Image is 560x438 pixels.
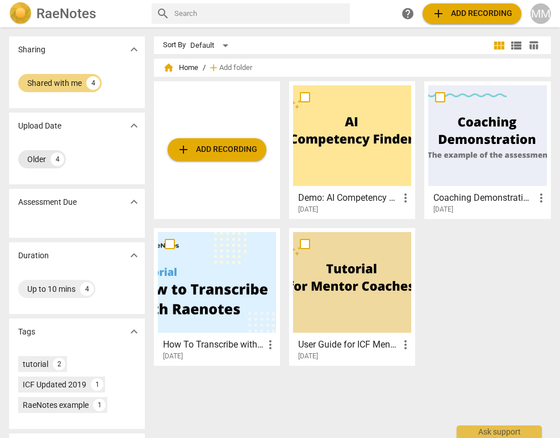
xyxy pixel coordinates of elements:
[525,37,542,54] button: Table view
[219,64,252,72] span: Add folder
[428,85,546,214] a: Coaching Demonstration (Example)[DATE]
[127,119,141,133] span: expand_more
[127,249,141,262] span: expand_more
[27,154,46,165] div: Older
[27,77,82,89] div: Shared with me
[127,43,141,56] span: expand_more
[163,338,264,352] h3: How To Transcribe with RaeNotes
[158,232,276,361] a: How To Transcribe with [PERSON_NAME][DATE]
[27,283,76,295] div: Up to 10 mins
[433,205,453,214] span: [DATE]
[298,191,399,205] h3: Demo: AI Competency Finder
[80,282,94,296] div: 4
[23,379,86,390] div: ICF Updated 2019
[298,205,318,214] span: [DATE]
[298,338,399,352] h3: User Guide for ICF Mentor Coaches
[163,352,183,361] span: [DATE]
[127,195,141,209] span: expand_more
[126,117,143,134] button: Show more
[9,2,143,25] a: LogoRaeNotes
[127,325,141,338] span: expand_more
[18,120,61,132] p: Upload Date
[177,143,257,156] span: Add recording
[457,425,542,438] div: Ask support
[53,358,65,370] div: 2
[36,6,96,22] h2: RaeNotes
[23,399,89,411] div: RaeNotes example
[399,338,412,352] span: more_vert
[399,191,412,205] span: more_vert
[163,41,186,49] div: Sort By
[174,5,346,23] input: Search
[293,85,411,214] a: Demo: AI Competency Finder[DATE]
[18,250,49,262] p: Duration
[432,7,445,20] span: add
[91,378,103,391] div: 1
[93,399,106,411] div: 1
[23,358,48,370] div: tutorial
[86,76,100,90] div: 4
[534,191,548,205] span: more_vert
[18,44,45,56] p: Sharing
[163,62,174,73] span: home
[156,7,170,20] span: search
[401,7,415,20] span: help
[18,326,35,338] p: Tags
[432,7,512,20] span: Add recording
[293,232,411,361] a: User Guide for ICF Mentor Coaches[DATE]
[423,3,521,24] button: Upload
[190,36,232,55] div: Default
[492,39,506,52] span: view_module
[530,3,551,24] button: MM
[264,338,277,352] span: more_vert
[298,352,318,361] span: [DATE]
[163,62,198,73] span: Home
[9,2,32,25] img: Logo
[508,37,525,54] button: List view
[509,39,523,52] span: view_list
[491,37,508,54] button: Tile view
[51,152,64,166] div: 4
[177,143,190,156] span: add
[203,64,206,72] span: /
[528,40,539,51] span: table_chart
[18,196,77,208] p: Assessment Due
[433,191,534,205] h3: Coaching Demonstration (Example)
[398,3,418,24] a: Help
[168,138,266,161] button: Upload
[126,247,143,264] button: Show more
[126,193,143,210] button: Show more
[126,323,143,340] button: Show more
[208,62,219,73] span: add
[126,41,143,58] button: Show more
